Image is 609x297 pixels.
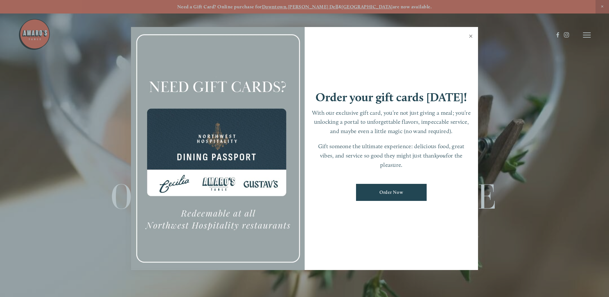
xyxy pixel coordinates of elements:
a: Order Now [356,184,427,201]
p: With our exclusive gift card, you’re not just giving a meal; you’re unlocking a portal to unforge... [311,108,472,136]
h1: Order your gift cards [DATE]! [316,91,467,103]
p: Gift someone the ultimate experience: delicious food, great vibes, and service so good they might... [311,142,472,169]
a: Close [465,28,477,46]
em: you [437,152,446,159]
